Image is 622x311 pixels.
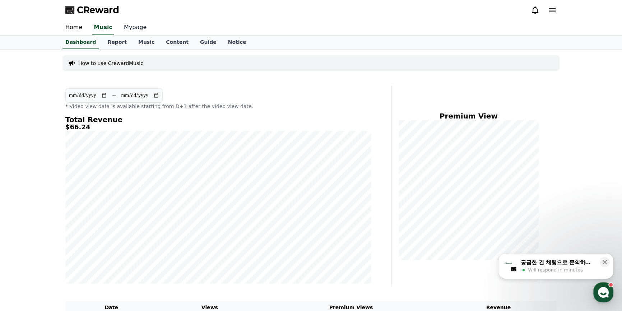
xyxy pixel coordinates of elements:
a: CReward [65,4,119,16]
h5: $66.24 [65,124,371,131]
a: Messages [47,228,93,246]
a: Report [102,36,133,49]
a: Home [2,228,47,246]
span: CReward [77,4,119,16]
a: Dashboard [62,36,99,49]
span: Settings [106,238,124,244]
span: Home [18,238,31,244]
a: Music [92,20,114,35]
a: Content [160,36,194,49]
a: Music [133,36,160,49]
h4: Total Revenue [65,116,371,124]
a: Settings [93,228,138,246]
p: * Video view data is available starting from D+3 after the video view date. [65,103,371,110]
a: Mypage [118,20,152,35]
p: ~ [112,91,116,100]
a: Home [60,20,88,35]
a: Guide [194,36,222,49]
span: Messages [60,239,81,245]
h4: Premium View [398,112,539,120]
a: Notice [222,36,252,49]
a: How to use CrewardMusic [78,60,143,67]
